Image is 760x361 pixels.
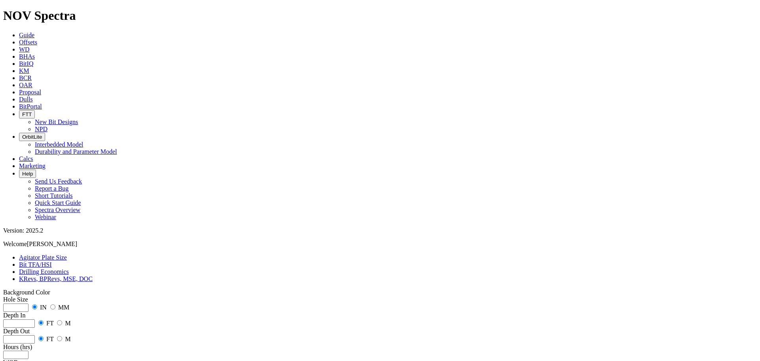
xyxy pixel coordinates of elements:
a: Interbedded Model [35,141,83,148]
a: BitIQ [19,60,33,67]
a: Calcs [19,155,33,162]
label: MM [58,304,69,311]
a: Agitator Plate Size [19,254,67,261]
a: BHAs [19,53,35,60]
div: Version: 2025.2 [3,227,757,234]
button: Help [19,170,36,178]
a: BCR [19,74,32,81]
p: Welcome [3,241,757,248]
a: Drilling Economics [19,268,69,275]
a: BitPortal [19,103,42,110]
a: KRevs, BPRevs, MSE, DOC [19,275,93,282]
a: KM [19,67,29,74]
a: Short Tutorials [35,192,73,199]
h1: NOV Spectra [3,8,757,23]
span: OrbitLite [22,134,42,140]
span: [PERSON_NAME] [27,241,77,247]
a: Webinar [35,214,56,220]
a: Send Us Feedback [35,178,82,185]
a: Proposal [19,89,41,96]
a: Bit TFA/HSI [19,261,52,268]
label: Depth In [3,312,25,319]
label: M [65,336,70,342]
a: Report a Bug [35,185,68,192]
a: Quick Start Guide [35,199,81,206]
a: NPD [35,126,47,132]
span: FTT [22,111,32,117]
a: Guide [19,32,34,38]
a: Toggle Light/Dark Background Color [3,289,50,296]
span: Help [22,171,33,177]
label: Depth Out [3,328,30,334]
a: OAR [19,82,32,88]
label: FT [46,320,53,327]
a: New Bit Designs [35,118,78,125]
a: Offsets [19,39,37,46]
label: M [65,320,70,327]
label: Hole Size [3,296,28,303]
label: FT [46,336,53,342]
a: Spectra Overview [35,206,80,213]
button: OrbitLite [19,133,45,141]
a: WD [19,46,30,53]
a: Durability and Parameter Model [35,148,117,155]
label: Hours (hrs) [3,344,32,350]
a: Dulls [19,96,33,103]
button: FTT [19,110,35,118]
a: Marketing [19,162,46,169]
label: IN [40,304,47,311]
